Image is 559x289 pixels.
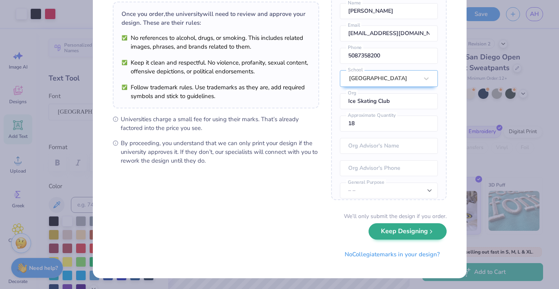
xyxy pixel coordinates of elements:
[340,116,438,132] input: Approximate Quantity
[369,223,447,240] button: Keep Designing
[122,58,310,76] li: Keep it clean and respectful. No violence, profanity, sexual content, offensive depictions, or po...
[344,212,447,220] div: We’ll only submit the design if you order.
[121,139,319,165] span: By proceeding, you understand that we can only print your design if the university approves it. I...
[340,160,438,176] input: Org Advisor's Phone
[122,33,310,51] li: No references to alcohol, drugs, or smoking. This includes related images, phrases, and brands re...
[338,246,447,263] button: NoCollegiatemarks in your design?
[340,138,438,154] input: Org Advisor's Name
[340,26,438,41] input: Email
[122,83,310,100] li: Follow trademark rules. Use trademarks as they are, add required symbols and stick to guidelines.
[122,10,310,27] div: Once you order, the university will need to review and approve your design. These are their rules:
[121,115,319,132] span: Universities charge a small fee for using their marks. That’s already factored into the price you...
[340,48,438,64] input: Phone
[340,93,438,109] input: Org
[340,3,438,19] input: Name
